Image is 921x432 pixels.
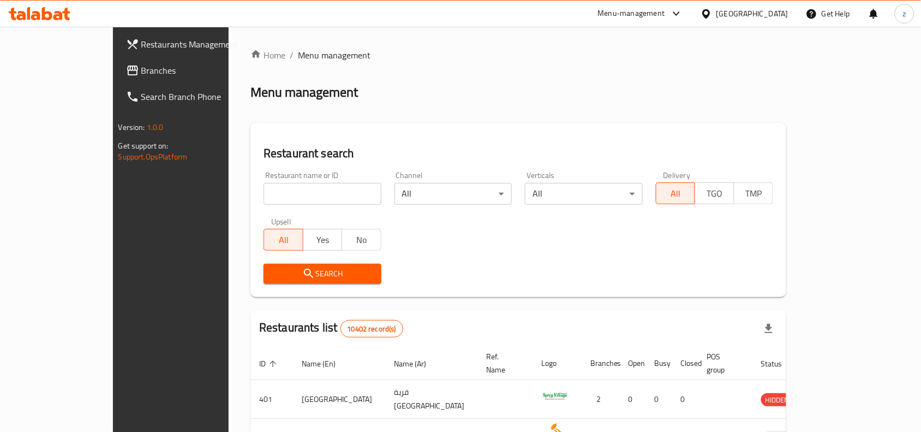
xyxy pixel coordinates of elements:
button: No [342,229,381,251]
th: Branches [582,347,620,380]
span: Name (Ar) [394,357,440,370]
span: Name (En) [302,357,350,370]
button: All [264,229,303,251]
td: 401 [250,380,293,419]
span: Restaurants Management [141,38,258,51]
h2: Restaurants list [259,319,403,338]
span: Ref. Name [486,350,519,376]
span: 10402 record(s) [341,324,403,334]
span: TGO [699,186,730,202]
th: Open [620,347,646,380]
td: 2 [582,380,620,419]
th: Logo [533,347,582,380]
div: All [525,183,643,205]
button: Search [264,264,381,284]
img: Spicy Village [541,383,569,411]
div: Menu-management [598,7,665,20]
li: / [290,49,294,62]
span: TMP [739,186,769,202]
a: Branches [117,57,267,84]
label: Upsell [271,218,291,226]
span: All [661,186,691,202]
span: Status [761,357,797,370]
button: Yes [303,229,343,251]
h2: Menu management [250,84,358,101]
nav: breadcrumb [250,49,786,62]
span: Search Branch Phone [141,90,258,103]
td: 0 [620,380,646,419]
span: Search [272,267,373,281]
button: All [656,182,696,204]
td: [GEOGRAPHIC_DATA] [293,380,385,419]
a: Restaurants Management [117,31,267,57]
input: Search for restaurant name or ID.. [264,183,381,205]
th: Closed [672,347,698,380]
span: HIDDEN [761,394,794,406]
td: 0 [646,380,672,419]
button: TMP [734,182,774,204]
div: Total records count [340,320,403,338]
div: All [394,183,512,205]
div: Export file [756,316,782,342]
span: Get support on: [118,139,169,153]
span: Version: [118,120,145,134]
a: Support.OpsPlatform [118,150,188,164]
span: POS group [707,350,739,376]
span: Yes [308,232,338,248]
td: 0 [672,380,698,419]
span: Branches [141,64,258,77]
span: z [903,8,906,20]
td: قرية [GEOGRAPHIC_DATA] [385,380,477,419]
span: Menu management [298,49,370,62]
div: [GEOGRAPHIC_DATA] [716,8,788,20]
span: No [346,232,377,248]
label: Delivery [663,171,691,179]
a: Home [250,49,285,62]
button: TGO [695,182,734,204]
span: All [268,232,299,248]
span: 1.0.0 [147,120,164,134]
span: ID [259,357,280,370]
h2: Restaurant search [264,145,773,162]
a: Search Branch Phone [117,84,267,110]
th: Busy [646,347,672,380]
